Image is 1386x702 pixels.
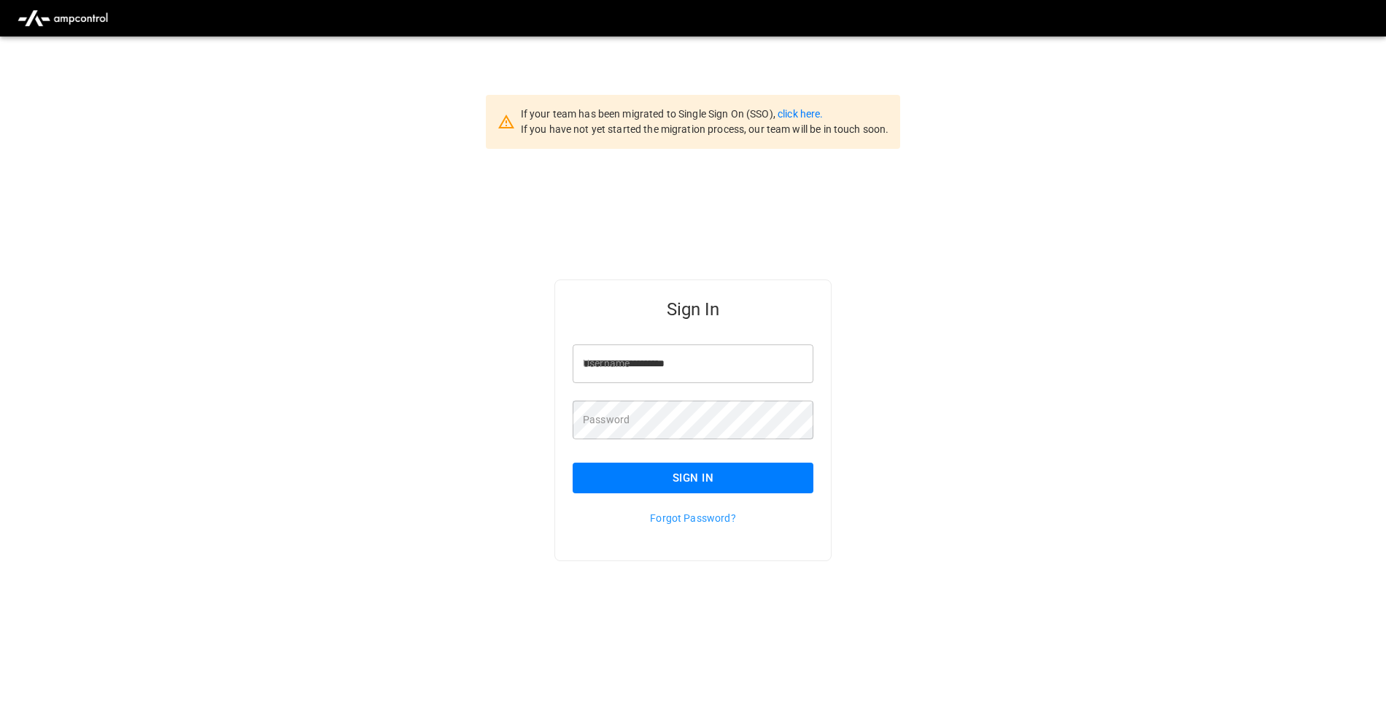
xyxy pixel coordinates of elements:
a: click here. [778,108,823,120]
img: ampcontrol.io logo [12,4,114,32]
p: Forgot Password? [573,511,813,525]
button: Sign In [573,463,813,493]
span: If you have not yet started the migration process, our team will be in touch soon. [521,123,889,135]
span: If your team has been migrated to Single Sign On (SSO), [521,108,778,120]
h5: Sign In [573,298,813,321]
